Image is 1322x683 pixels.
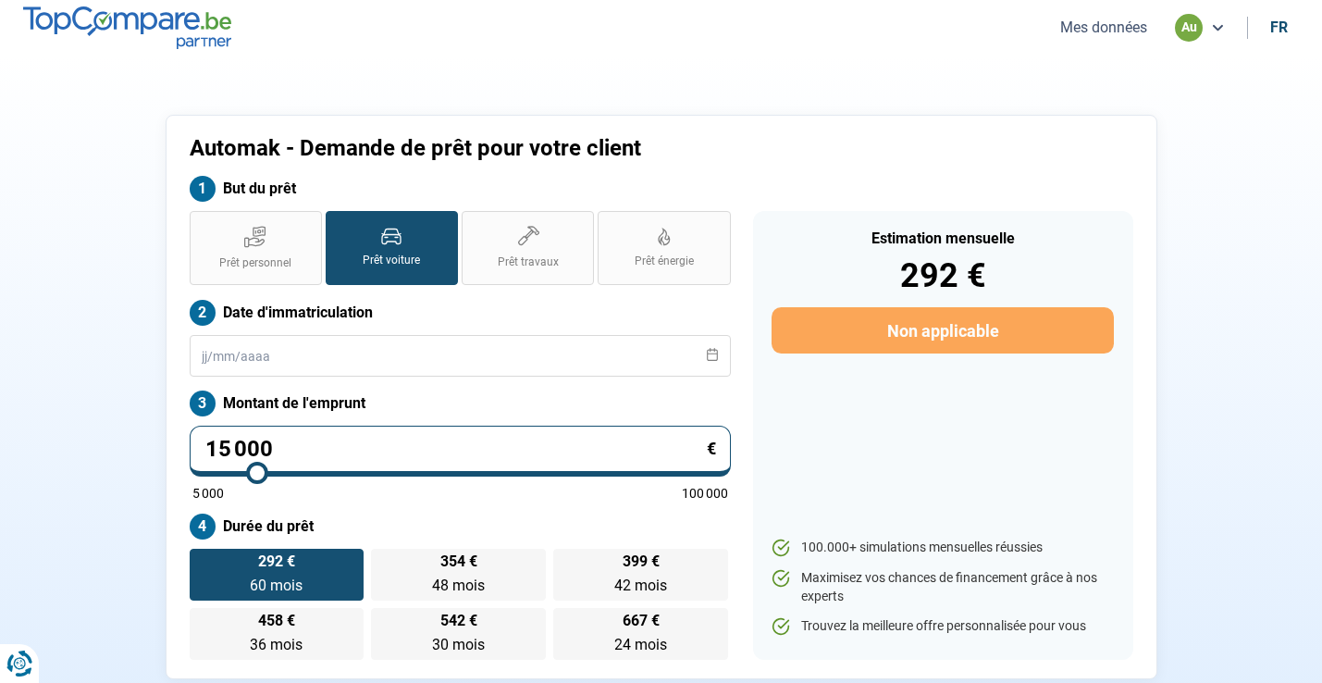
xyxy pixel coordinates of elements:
span: 399 € [623,554,660,569]
li: 100.000+ simulations mensuelles réussies [772,539,1113,557]
span: 36 mois [250,636,303,653]
li: Maximisez vos chances de financement grâce à nos experts [772,569,1113,605]
span: € [707,441,716,457]
div: fr [1270,19,1288,36]
span: 292 € [258,554,295,569]
button: Non applicable [772,307,1113,354]
h1: Automak - Demande de prêt pour votre client [190,135,892,162]
span: 42 mois [614,577,667,594]
label: But du prêt [190,176,731,202]
span: Prêt énergie [635,254,694,269]
span: 5 000 [192,487,224,500]
span: 458 € [258,614,295,628]
span: 48 mois [432,577,485,594]
div: au [1175,14,1203,42]
span: Prêt travaux [498,255,559,270]
label: Montant de l'emprunt [190,391,731,416]
span: 354 € [440,554,477,569]
img: TopCompare.be [23,6,231,48]
span: 24 mois [614,636,667,653]
span: Prêt personnel [219,255,291,271]
span: 60 mois [250,577,303,594]
li: Trouvez la meilleure offre personnalisée pour vous [772,617,1113,636]
span: 100 000 [682,487,728,500]
span: Prêt voiture [363,253,420,268]
span: 667 € [623,614,660,628]
input: jj/mm/aaaa [190,335,731,377]
label: Date d'immatriculation [190,300,731,326]
label: Durée du prêt [190,514,731,540]
div: Estimation mensuelle [772,231,1113,246]
div: 292 € [772,259,1113,292]
span: 30 mois [432,636,485,653]
button: Mes données [1055,18,1153,37]
span: 542 € [440,614,477,628]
